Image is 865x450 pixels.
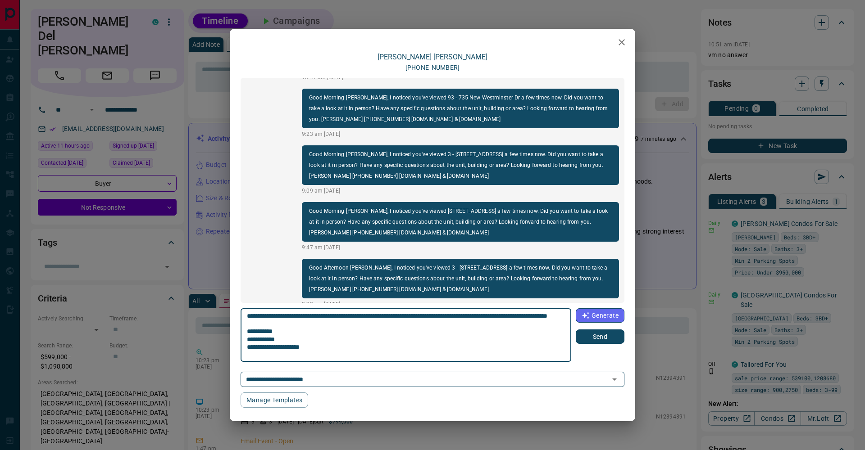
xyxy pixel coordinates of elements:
button: Send [576,329,624,344]
p: 9:47 am [DATE] [302,243,619,252]
button: Generate [576,308,624,323]
p: Good Afternoon [PERSON_NAME], I noticed you've viewed 3 - [STREET_ADDRESS] a few times now. Did y... [309,262,612,295]
p: [PHONE_NUMBER] [405,63,460,72]
a: [PERSON_NAME] [PERSON_NAME] [378,53,487,61]
p: Good Morning [PERSON_NAME], I noticed you've viewed 93 - 735 New Westminster Dr a few times now. ... [309,92,612,125]
p: 9:09 am [DATE] [302,187,619,195]
button: Manage Templates [241,392,308,408]
p: 3:32 pm [DATE] [302,300,619,308]
p: 9:23 am [DATE] [302,130,619,138]
p: Good Morning [PERSON_NAME], I noticed you've viewed [STREET_ADDRESS] a few times now. Did you wan... [309,206,612,238]
button: Open [608,373,621,386]
p: Good Morning [PERSON_NAME], I noticed you've viewed 3 - [STREET_ADDRESS] a few times now. Did you... [309,149,612,181]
